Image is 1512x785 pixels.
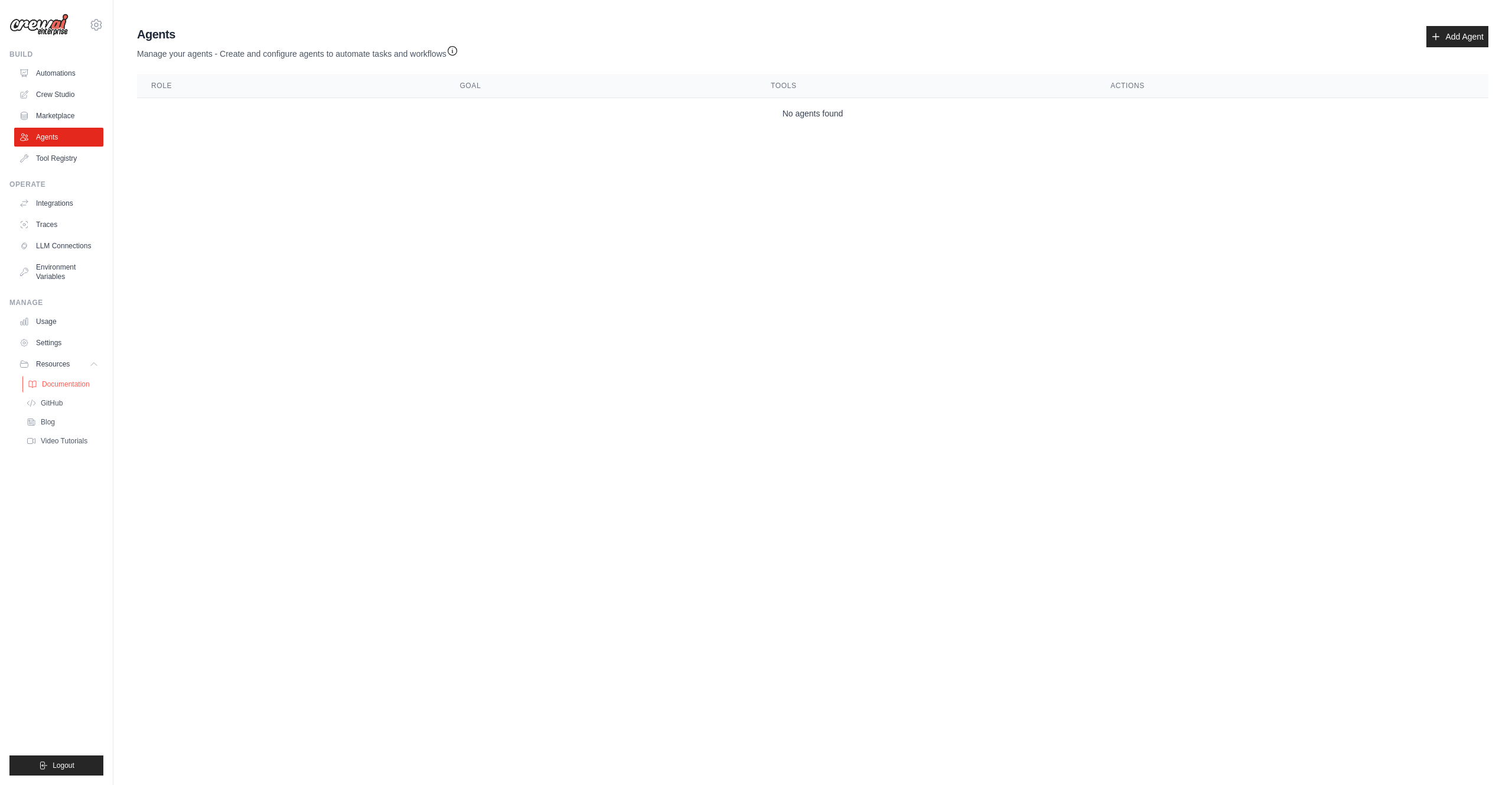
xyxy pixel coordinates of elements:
h2: Agents [137,26,458,43]
p: Manage your agents - Create and configure agents to automate tasks and workflows [137,43,458,60]
th: Role [137,74,445,98]
a: Environment Variables [14,258,103,286]
a: Crew Studio [14,85,103,104]
a: Traces [14,215,103,234]
span: Video Tutorials [41,436,87,446]
a: Integrations [14,194,103,213]
button: Logout [9,755,103,776]
span: GitHub [41,398,63,408]
span: Documentation [42,379,90,389]
a: Add Agent [1426,26,1488,47]
span: Resources [36,359,70,369]
div: Operate [9,180,103,189]
a: Automations [14,64,103,83]
span: Logout [53,761,74,770]
a: Settings [14,333,103,352]
th: Goal [445,74,757,98]
a: Usage [14,312,103,331]
td: No agents found [137,98,1488,129]
a: Tool Registry [14,149,103,168]
a: LLM Connections [14,236,103,255]
a: Video Tutorials [21,433,103,449]
a: Documentation [22,376,105,392]
a: Marketplace [14,106,103,125]
a: Agents [14,128,103,147]
div: Manage [9,298,103,307]
a: GitHub [21,395,103,411]
a: Blog [21,414,103,430]
img: Logo [9,14,69,36]
div: Build [9,50,103,59]
th: Tools [757,74,1096,98]
th: Actions [1096,74,1488,98]
button: Resources [14,355,103,374]
span: Blog [41,417,55,427]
